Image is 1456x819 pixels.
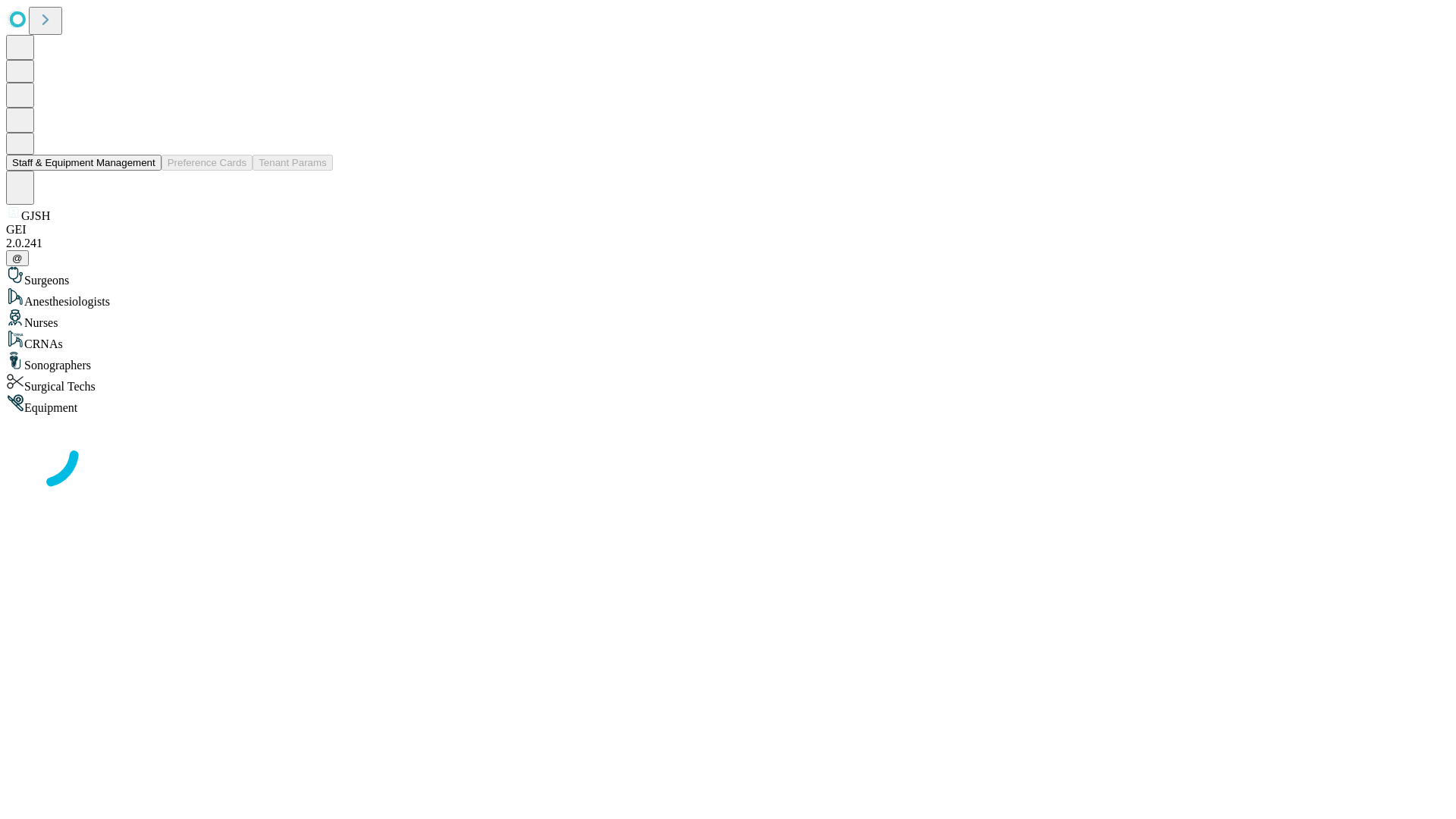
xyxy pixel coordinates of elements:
[6,351,1450,372] div: Sonographers
[162,155,253,171] button: Preference Cards
[6,223,1450,237] div: GEI
[6,250,29,266] button: @
[6,155,162,171] button: Staff & Equipment Management
[12,253,23,264] span: @
[6,287,1450,309] div: Anesthesiologists
[6,266,1450,287] div: Surgeons
[253,155,333,171] button: Tenant Params
[6,309,1450,330] div: Nurses
[6,372,1450,394] div: Surgical Techs
[6,330,1450,351] div: CRNAs
[6,394,1450,415] div: Equipment
[6,237,1450,250] div: 2.0.241
[21,209,50,222] span: GJSH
